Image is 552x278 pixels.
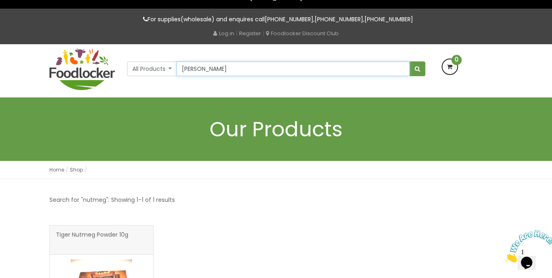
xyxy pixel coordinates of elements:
[70,166,83,173] a: Shop
[265,15,313,23] a: [PHONE_NUMBER]
[177,61,409,76] input: Search our variety of products
[213,29,234,37] a: Log in
[49,166,64,173] a: Home
[364,15,413,23] a: [PHONE_NUMBER]
[266,29,339,37] a: Foodlocker Discount Club
[49,195,175,205] p: Search for "nutmeg": Showing 1–1 of 1 results
[315,15,363,23] a: [PHONE_NUMBER]
[501,227,552,266] iframe: chat widget
[236,29,237,37] span: |
[49,118,503,140] h1: Our Products
[3,3,7,10] span: 1
[3,3,54,36] img: Chat attention grabber
[56,232,128,248] span: Tiger Nutmeg Powder 10g
[451,55,462,65] span: 0
[49,15,503,24] p: For supplies(wholesale) and enquires call , ,
[263,29,264,37] span: |
[49,48,115,90] img: FoodLocker
[239,29,261,37] a: Register
[127,61,177,76] button: All Products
